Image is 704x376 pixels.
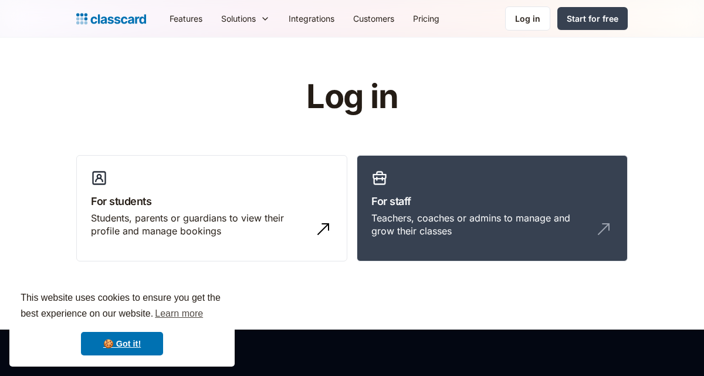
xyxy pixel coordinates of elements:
a: Features [160,5,212,32]
a: Integrations [279,5,344,32]
a: Pricing [404,5,449,32]
a: dismiss cookie message [81,332,163,355]
div: cookieconsent [9,280,235,367]
a: For staffTeachers, coaches or admins to manage and grow their classes [357,155,628,262]
h1: Log in [166,79,539,115]
h3: For staff [371,193,613,209]
div: Log in [515,12,540,25]
h3: For students [91,193,333,209]
a: Customers [344,5,404,32]
a: Log in [505,6,550,31]
a: Start for free [557,7,628,30]
div: Students, parents or guardians to view their profile and manage bookings [91,211,309,238]
div: Start for free [567,12,618,25]
div: Teachers, coaches or admins to manage and grow their classes [371,211,590,238]
a: Logo [76,11,146,27]
a: For studentsStudents, parents or guardians to view their profile and manage bookings [76,155,347,262]
span: This website uses cookies to ensure you get the best experience on our website. [21,291,224,323]
div: Solutions [212,5,279,32]
div: Solutions [221,12,256,25]
a: learn more about cookies [153,305,205,323]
